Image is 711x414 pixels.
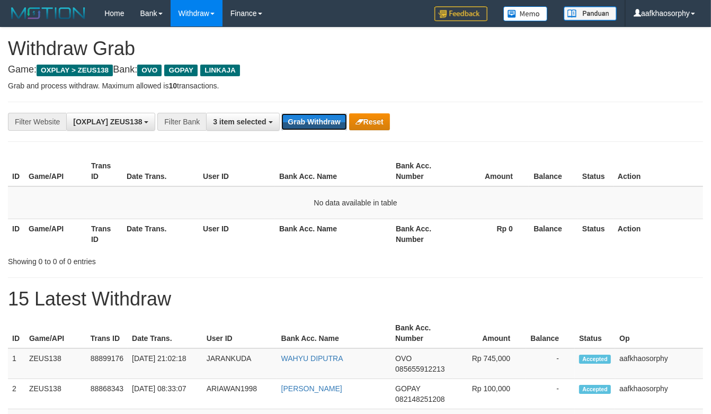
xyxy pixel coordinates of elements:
[454,219,529,249] th: Rp 0
[615,318,703,348] th: Op
[73,118,142,126] span: [OXPLAY] ZEUS138
[25,379,86,409] td: ZEUS138
[8,38,703,59] h1: Withdraw Grab
[8,5,88,21] img: MOTION_logo.png
[8,219,24,249] th: ID
[86,348,128,379] td: 88899176
[24,219,87,249] th: Game/API
[164,65,198,76] span: GOPAY
[8,113,66,131] div: Filter Website
[8,318,25,348] th: ID
[66,113,155,131] button: [OXPLAY] ZEUS138
[575,318,615,348] th: Status
[615,348,703,379] td: aafkhaosorphy
[8,252,288,267] div: Showing 0 to 0 of 0 entries
[206,113,279,131] button: 3 item selected
[434,6,487,21] img: Feedback.jpg
[395,354,412,363] span: OVO
[392,156,454,186] th: Bank Acc. Number
[281,384,342,393] a: [PERSON_NAME]
[395,395,445,403] span: Copy 082148251208 to clipboard
[202,318,277,348] th: User ID
[24,156,87,186] th: Game/API
[137,65,162,76] span: OVO
[8,348,25,379] td: 1
[8,186,703,219] td: No data available in table
[392,219,454,249] th: Bank Acc. Number
[614,156,703,186] th: Action
[199,156,275,186] th: User ID
[526,348,575,379] td: -
[122,219,199,249] th: Date Trans.
[8,156,24,186] th: ID
[614,219,703,249] th: Action
[395,384,420,393] span: GOPAY
[128,348,202,379] td: [DATE] 21:02:18
[529,219,578,249] th: Balance
[213,118,266,126] span: 3 item selected
[157,113,206,131] div: Filter Bank
[281,354,343,363] a: WAHYU DIPUTRA
[453,318,526,348] th: Amount
[200,65,240,76] span: LINKAJA
[579,385,611,394] span: Accepted
[8,289,703,310] h1: 15 Latest Withdraw
[578,219,614,249] th: Status
[25,318,86,348] th: Game/API
[37,65,113,76] span: OXPLAY > ZEUS138
[275,156,392,186] th: Bank Acc. Name
[25,348,86,379] td: ZEUS138
[564,6,617,21] img: panduan.png
[199,219,275,249] th: User ID
[454,156,529,186] th: Amount
[275,219,392,249] th: Bank Acc. Name
[615,379,703,409] td: aafkhaosorphy
[526,379,575,409] td: -
[277,318,392,348] th: Bank Acc. Name
[281,113,346,130] button: Grab Withdraw
[578,156,614,186] th: Status
[128,318,202,348] th: Date Trans.
[529,156,578,186] th: Balance
[526,318,575,348] th: Balance
[122,156,199,186] th: Date Trans.
[87,156,122,186] th: Trans ID
[349,113,390,130] button: Reset
[395,365,445,373] span: Copy 085655912213 to clipboard
[453,379,526,409] td: Rp 100,000
[86,318,128,348] th: Trans ID
[168,82,177,90] strong: 10
[202,348,277,379] td: JARANKUDA
[391,318,453,348] th: Bank Acc. Number
[503,6,548,21] img: Button%20Memo.svg
[8,80,703,91] p: Grab and process withdraw. Maximum allowed is transactions.
[8,379,25,409] td: 2
[202,379,277,409] td: ARIAWAN1998
[128,379,202,409] td: [DATE] 08:33:07
[87,219,122,249] th: Trans ID
[579,355,611,364] span: Accepted
[453,348,526,379] td: Rp 745,000
[86,379,128,409] td: 88868343
[8,65,703,75] h4: Game: Bank:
